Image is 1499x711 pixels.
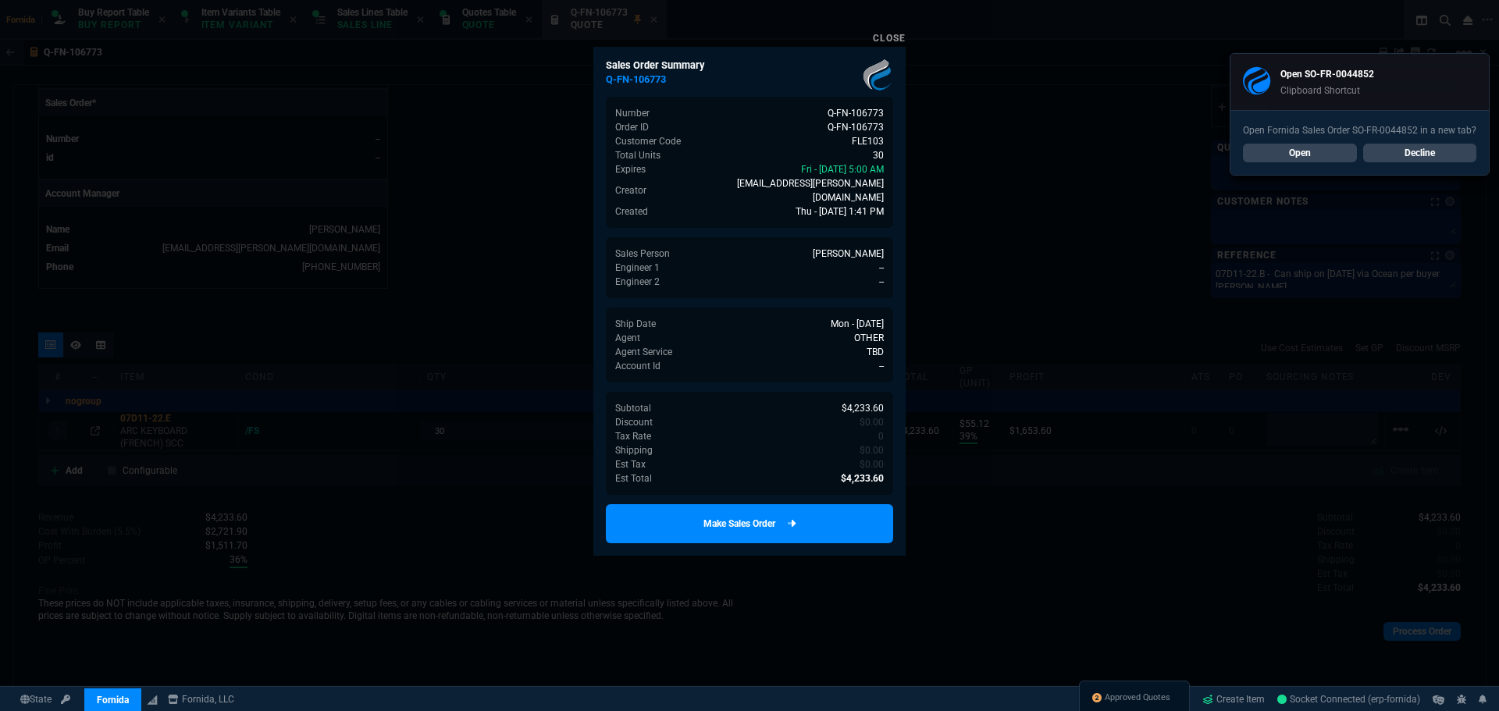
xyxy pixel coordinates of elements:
[606,59,893,72] h6: Sales Order Summary
[163,692,239,706] a: msbcCompanyName
[1243,144,1357,162] a: Open
[606,72,893,87] h5: Q-FN-106773
[1280,84,1374,97] p: Clipboard Shortcut
[1105,691,1170,704] span: Approved Quotes
[1280,67,1374,81] p: Open SO-FR-0044852
[1196,688,1271,711] a: Create Item
[606,504,893,543] a: Make Sales Order
[1243,123,1476,137] p: Open Fornida Sales Order SO-FR-0044852 in a new tab?
[56,692,75,706] a: API TOKEN
[16,692,56,706] a: Global State
[873,33,906,44] a: Close
[1277,694,1420,705] span: Socket Connected (erp-fornida)
[1277,692,1420,706] a: dagbcqQ4qyfRfEy6AACt
[1363,144,1477,162] a: Decline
